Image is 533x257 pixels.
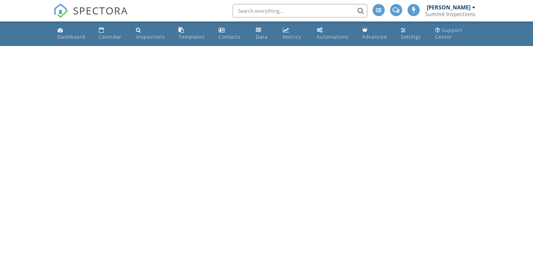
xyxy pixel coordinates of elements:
[432,24,479,43] a: Support Center
[53,3,68,18] img: The Best Home Inspection Software - Spectora
[283,34,301,40] div: Metrics
[136,34,165,40] div: Inspections
[219,34,241,40] div: Contacts
[427,4,470,11] div: [PERSON_NAME]
[435,27,462,40] div: Support Center
[256,34,268,40] div: Data
[280,24,309,43] a: Metrics
[96,24,128,43] a: Calendar
[179,34,205,40] div: Templates
[176,24,211,43] a: Templates
[317,34,349,40] div: Automations
[314,24,354,43] a: Automations (Basic)
[53,9,128,23] a: SPECTORA
[362,34,387,40] div: Advanced
[233,4,367,17] input: Search everything...
[133,24,170,43] a: Inspections
[55,24,91,43] a: Dashboard
[58,34,85,40] div: Dashboard
[425,11,475,17] div: Summit Inspections
[216,24,248,43] a: Contacts
[99,34,122,40] div: Calendar
[73,3,128,17] span: SPECTORA
[401,34,421,40] div: Settings
[398,24,427,43] a: Settings
[253,24,275,43] a: Data
[359,24,393,43] a: Advanced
